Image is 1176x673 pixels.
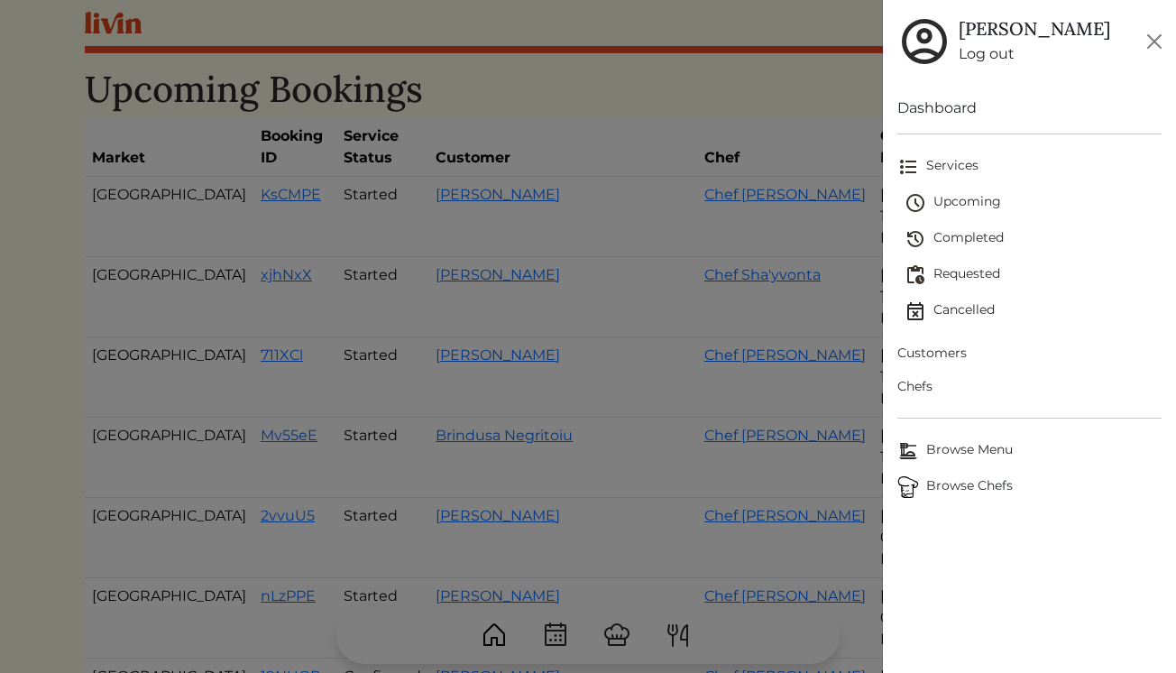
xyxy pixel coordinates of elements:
a: Services [897,149,1162,185]
a: Upcoming [905,185,1162,221]
a: Dashboard [897,97,1162,119]
a: Cancelled [905,293,1162,329]
span: Browse Chefs [897,476,1162,498]
img: pending_actions-fd19ce2ea80609cc4d7bbea353f93e2f363e46d0f816104e4e0650fdd7f915cf.svg [905,264,926,286]
img: history-2b446bceb7e0f53b931186bf4c1776ac458fe31ad3b688388ec82af02103cd45.svg [905,228,926,250]
h5: [PERSON_NAME] [959,18,1110,40]
img: Browse Chefs [897,476,919,498]
a: ChefsBrowse Chefs [897,469,1162,505]
button: Close [1140,27,1169,56]
a: Chefs [897,370,1162,403]
span: Upcoming [905,192,1162,214]
span: Customers [897,344,1162,363]
img: schedule-fa401ccd6b27cf58db24c3bb5584b27dcd8bd24ae666a918e1c6b4ae8c451a22.svg [905,192,926,214]
a: Completed [905,221,1162,257]
span: Chefs [897,377,1162,396]
a: Browse MenuBrowse Menu [897,433,1162,469]
a: Customers [897,336,1162,370]
span: Requested [905,264,1162,286]
img: event_cancelled-67e280bd0a9e072c26133efab016668ee6d7272ad66fa3c7eb58af48b074a3a4.svg [905,300,926,322]
img: user_account-e6e16d2ec92f44fc35f99ef0dc9cddf60790bfa021a6ecb1c896eb5d2907b31c.svg [897,14,951,69]
img: format_list_bulleted-ebc7f0161ee23162107b508e562e81cd567eeab2455044221954b09d19068e74.svg [897,156,919,178]
span: Cancelled [905,300,1162,322]
span: Services [897,156,1162,178]
a: Requested [905,257,1162,293]
a: Log out [959,43,1110,65]
img: Browse Menu [897,440,919,462]
span: Browse Menu [897,440,1162,462]
span: Completed [905,228,1162,250]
